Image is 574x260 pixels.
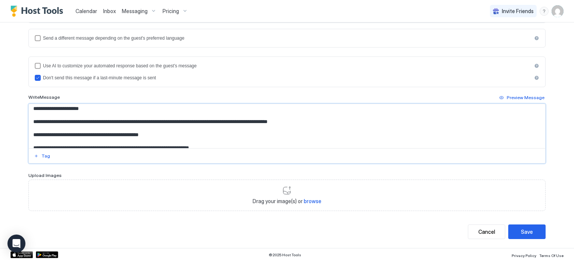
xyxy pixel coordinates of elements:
div: Tag [41,153,50,159]
span: Upload Images [28,172,62,178]
button: Save [508,224,546,239]
div: Use AI to customize your automated response based on the guest's message [43,63,532,68]
a: Terms Of Use [539,251,564,259]
div: Preview Message [507,94,544,101]
textarea: Input Field [29,104,545,148]
div: Cancel [478,228,495,236]
div: useAI [35,63,539,69]
a: Google Play Store [36,251,58,258]
span: Pricing [163,8,179,15]
button: Preview Message [498,93,546,102]
span: Drag your image(s) or [253,198,321,205]
a: Inbox [103,7,116,15]
a: Host Tools Logo [10,6,67,17]
span: Terms Of Use [539,253,564,258]
span: Messaging [122,8,148,15]
div: Save [521,228,533,236]
span: Invite Friends [502,8,534,15]
span: Calendar [75,8,97,14]
a: Privacy Policy [512,251,536,259]
button: Tag [33,152,51,160]
span: Privacy Policy [512,253,536,258]
div: menu [540,7,549,16]
button: Cancel [468,224,505,239]
div: languagesEnabled [35,35,539,41]
div: disableIfLastMinute [35,75,539,81]
span: browse [304,198,321,204]
a: Calendar [75,7,97,15]
div: Send a different message depending on the guest's preferred language [43,36,532,41]
span: © 2025 Host Tools [269,253,301,257]
div: Open Intercom Messenger [7,235,25,253]
a: App Store [10,251,33,258]
div: Don't send this message if a last-minute message is sent [43,75,532,80]
span: Write Message [28,94,60,100]
span: Inbox [103,8,116,14]
div: User profile [552,5,564,17]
